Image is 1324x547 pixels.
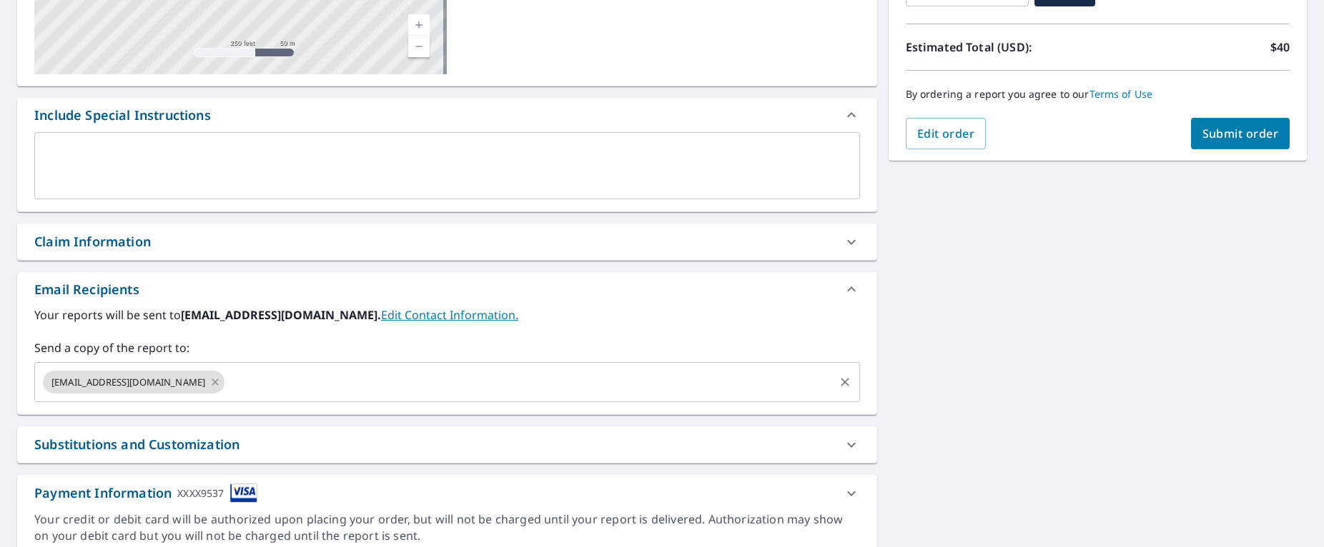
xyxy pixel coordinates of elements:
b: [EMAIL_ADDRESS][DOMAIN_NAME]. [181,307,381,323]
label: Send a copy of the report to: [34,339,860,356]
img: cardImage [230,483,257,503]
span: [EMAIL_ADDRESS][DOMAIN_NAME] [43,376,214,389]
span: Submit order [1202,126,1279,141]
button: Edit order [906,118,987,149]
div: [EMAIL_ADDRESS][DOMAIN_NAME] [43,371,224,393]
button: Clear [835,372,855,392]
div: Include Special Instructions [17,98,877,132]
div: Substitutions and Customization [17,426,877,463]
div: Email Recipients [34,280,139,299]
p: Estimated Total (USD): [906,39,1098,56]
button: Submit order [1191,118,1290,149]
span: Edit order [917,126,975,141]
p: By ordering a report you agree to our [906,88,1290,101]
a: Terms of Use [1090,87,1153,101]
a: Current Level 17, Zoom Out [408,36,430,57]
p: $40 [1270,39,1290,56]
div: Payment InformationXXXX9537cardImage [17,475,877,511]
div: Your credit or debit card will be authorized upon placing your order, but will not be charged unt... [34,511,860,544]
div: Email Recipients [17,272,877,306]
div: XXXX9537 [177,483,224,503]
div: Claim Information [17,224,877,260]
div: Substitutions and Customization [34,435,239,454]
a: EditContactInfo [381,307,518,323]
div: Payment Information [34,483,257,503]
label: Your reports will be sent to [34,306,860,323]
a: Current Level 17, Zoom In [408,14,430,36]
div: Include Special Instructions [34,106,211,125]
div: Claim Information [34,232,151,251]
